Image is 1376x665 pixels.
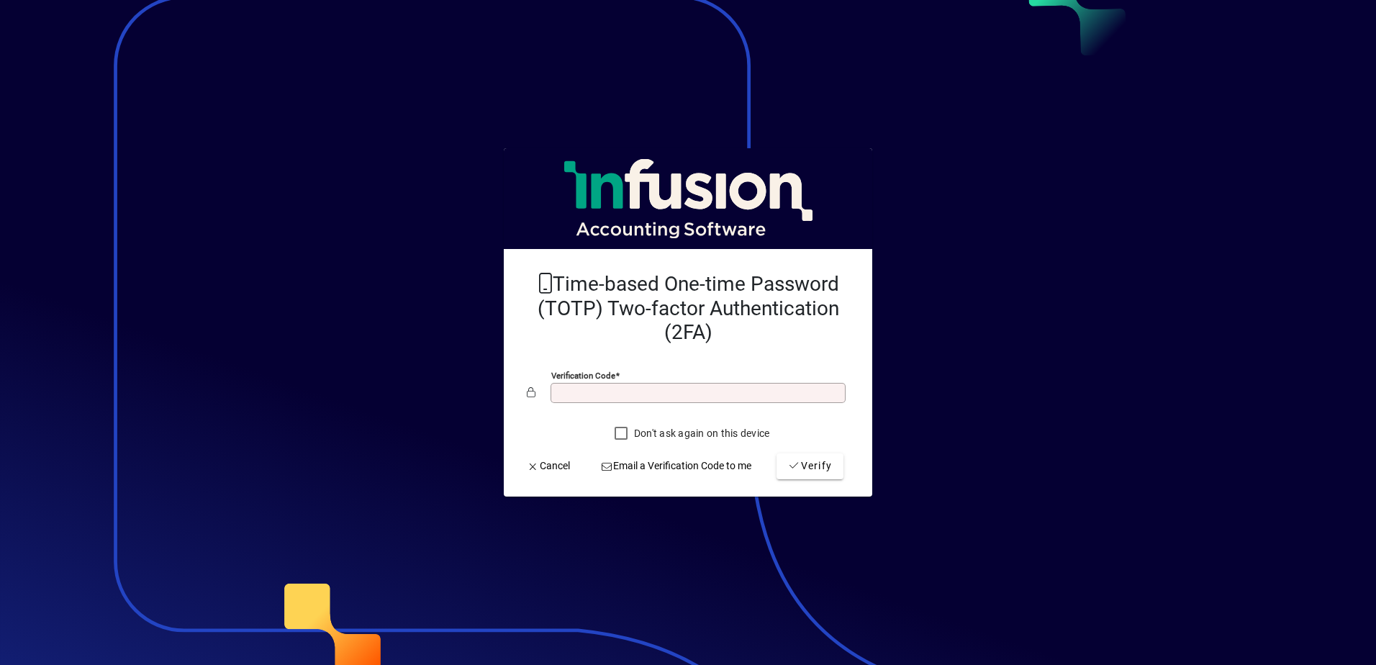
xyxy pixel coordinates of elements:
mat-label: Verification code [551,371,615,381]
h2: Time-based One-time Password (TOTP) Two-factor Authentication (2FA) [527,272,849,345]
button: Email a Verification Code to me [595,453,758,479]
button: Cancel [521,453,576,479]
span: Email a Verification Code to me [601,458,752,474]
button: Verify [777,453,843,479]
span: Verify [788,458,832,474]
span: Cancel [527,458,570,474]
label: Don't ask again on this device [631,426,770,440]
